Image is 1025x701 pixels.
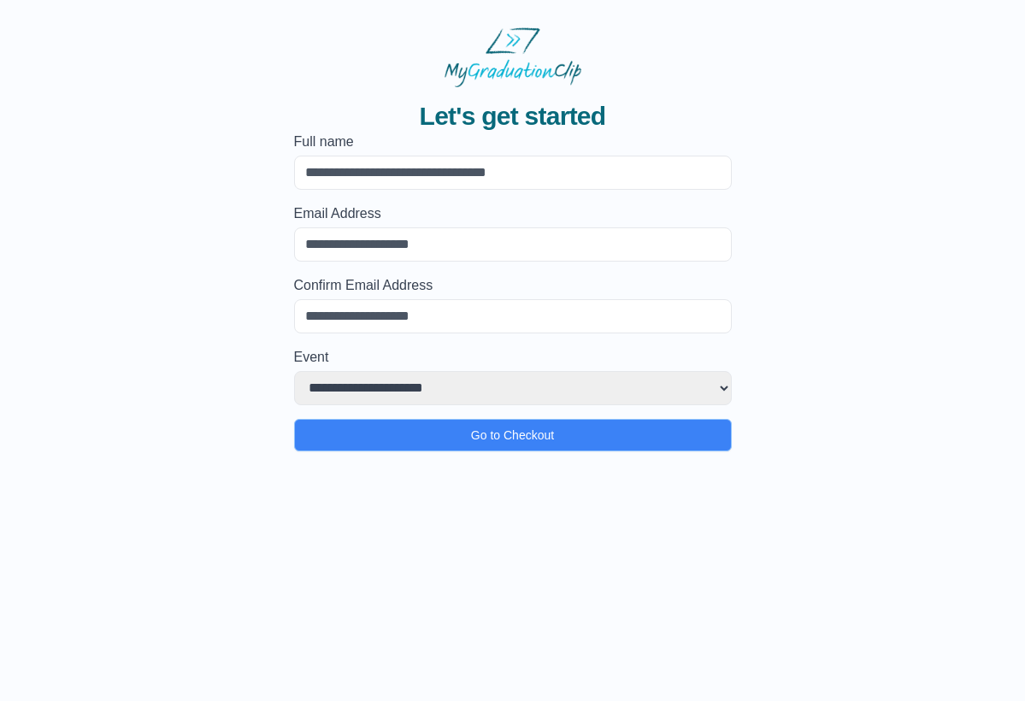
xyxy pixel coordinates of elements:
span: Let's get started [420,101,606,132]
button: Go to Checkout [294,419,732,451]
label: Event [294,347,732,368]
img: MyGraduationClip [445,27,581,87]
label: Full name [294,132,732,152]
label: Confirm Email Address [294,275,732,296]
label: Email Address [294,203,732,224]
